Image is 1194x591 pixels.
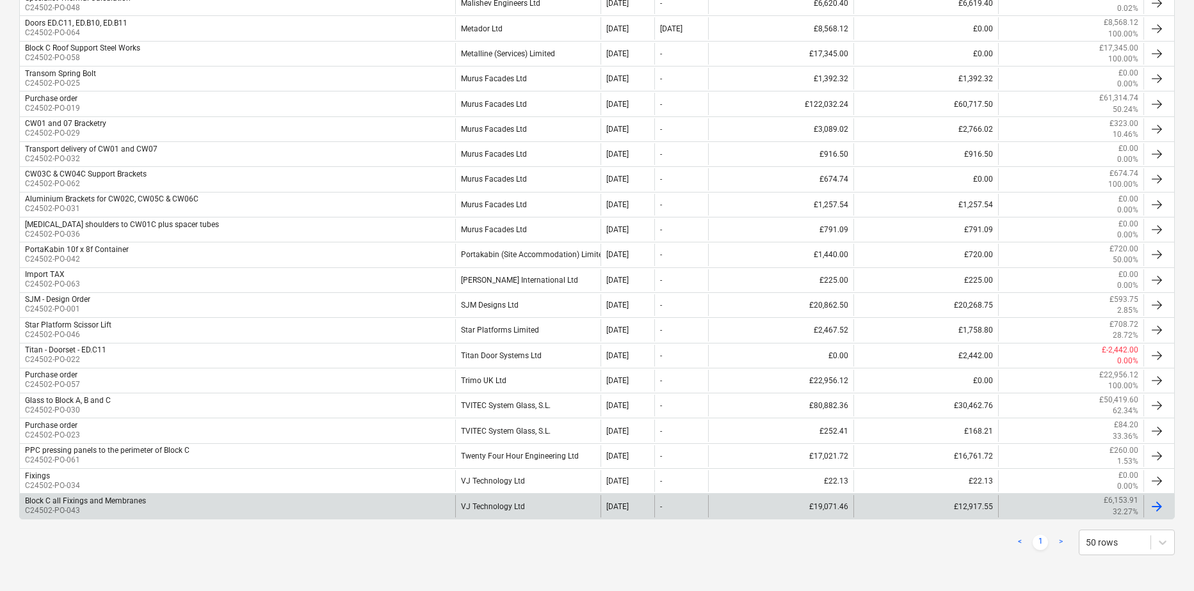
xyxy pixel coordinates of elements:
p: 0.00% [1117,280,1138,291]
div: - [660,502,662,511]
div: £252.41 [708,420,853,441]
div: £12,917.55 [853,495,999,517]
div: [DATE] [606,175,629,184]
div: [DATE] [606,401,629,410]
p: C24502-PO-046 [25,329,111,340]
div: £3,089.02 [708,118,853,140]
div: - [660,74,662,83]
div: £168.21 [853,420,999,441]
div: £0.00 [853,17,999,39]
div: [DATE] [606,100,629,109]
div: Doors ED.C11, ED.B10, ED.B11 [25,19,127,28]
p: 33.36% [1113,431,1138,442]
div: £122,032.24 [708,93,853,114]
p: £323.00 [1109,118,1138,129]
div: Fixings [25,471,50,480]
p: C24502-PO-001 [25,304,90,315]
p: £22,956.12 [1099,370,1138,381]
div: Murus Facades Ltd [455,194,601,216]
div: Twenty Four Hour Engineering Ltd [455,445,601,467]
p: 2.85% [1117,305,1138,316]
div: PPC pressing panels to the perimeter of Block C [25,446,190,455]
div: Transport delivery of CW01 and CW07 [25,145,157,154]
p: 100.00% [1108,381,1138,391]
p: 50.00% [1113,255,1138,265]
div: £60,717.50 [853,93,999,114]
div: SJM Designs Ltd [455,294,601,316]
p: C24502-PO-019 [25,103,80,114]
div: TVITEC System Glass, S.L. [455,395,601,416]
p: C24502-PO-042 [25,254,129,265]
div: £17,345.00 [708,43,853,65]
p: C24502-PO-034 [25,480,80,491]
p: C24502-PO-023 [25,430,80,441]
div: Import TAX [25,270,65,279]
p: £-2,442.00 [1102,345,1138,356]
p: 10.46% [1113,129,1138,140]
p: £0.00 [1118,470,1138,481]
p: 100.00% [1108,29,1138,40]
div: Glass to Block A, B and C [25,396,111,405]
div: - [660,276,662,285]
div: [DATE] [606,250,629,259]
div: Titan - Doorset - ED.C11 [25,345,106,354]
div: Titan Door Systems Ltd [455,345,601,366]
p: £593.75 [1109,294,1138,305]
div: Murus Facades Ltd [455,143,601,165]
div: Transom Spring Bolt [25,69,96,78]
div: £791.09 [708,219,853,240]
div: £8,568.12 [708,17,853,39]
div: - [660,150,662,159]
div: [DATE] [606,326,629,335]
div: £0.00 [853,168,999,190]
div: [DATE] [606,150,629,159]
div: £80,882.36 [708,395,853,416]
div: Murus Facades Ltd [455,168,601,190]
div: Star Platform Scissor Lift [25,320,111,329]
p: £0.00 [1118,219,1138,230]
p: £6,153.91 [1104,495,1138,506]
div: £16,761.72 [853,445,999,467]
div: £22.13 [708,470,853,492]
div: £2,467.52 [708,319,853,341]
div: Aluminium Brackets for CW02C, CW05C & CW06C [25,194,198,203]
p: C24502-PO-043 [25,505,146,516]
p: £8,568.12 [1104,17,1138,28]
div: Purchase order [25,421,77,430]
div: Block C Roof Support Steel Works [25,43,140,52]
div: Metador Ltd [455,17,601,39]
div: - [660,477,662,485]
p: £17,345.00 [1099,43,1138,54]
div: £0.00 [853,370,999,391]
div: TVITEC System Glass, S.L. [455,420,601,441]
p: C24502-PO-057 [25,379,80,390]
p: C24502-PO-022 [25,354,106,365]
div: - [660,175,662,184]
p: C24502-PO-036 [25,229,219,240]
div: Metalline (Services) Limited [455,43,601,65]
p: £0.00 [1118,194,1138,205]
div: £17,021.72 [708,445,853,467]
div: £2,766.02 [853,118,999,140]
p: £708.72 [1109,319,1138,330]
p: 0.02% [1117,3,1138,14]
div: £674.74 [708,168,853,190]
div: £1,392.32 [708,68,853,90]
div: Block C all Fixings and Membranes [25,496,146,505]
div: £1,758.80 [853,319,999,341]
p: 0.00% [1117,481,1138,492]
p: C24502-PO-048 [25,3,131,13]
p: 0.00% [1117,205,1138,216]
p: £720.00 [1109,244,1138,255]
a: Next page [1053,535,1069,550]
div: [DATE] [606,276,629,285]
p: C24502-PO-030 [25,405,111,416]
div: - [660,376,662,385]
div: Murus Facades Ltd [455,118,601,140]
div: £1,257.54 [853,194,999,216]
p: C24502-PO-025 [25,78,96,89]
p: £0.00 [1118,68,1138,79]
div: - [660,326,662,335]
p: £260.00 [1109,445,1138,456]
p: 32.27% [1113,507,1138,517]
